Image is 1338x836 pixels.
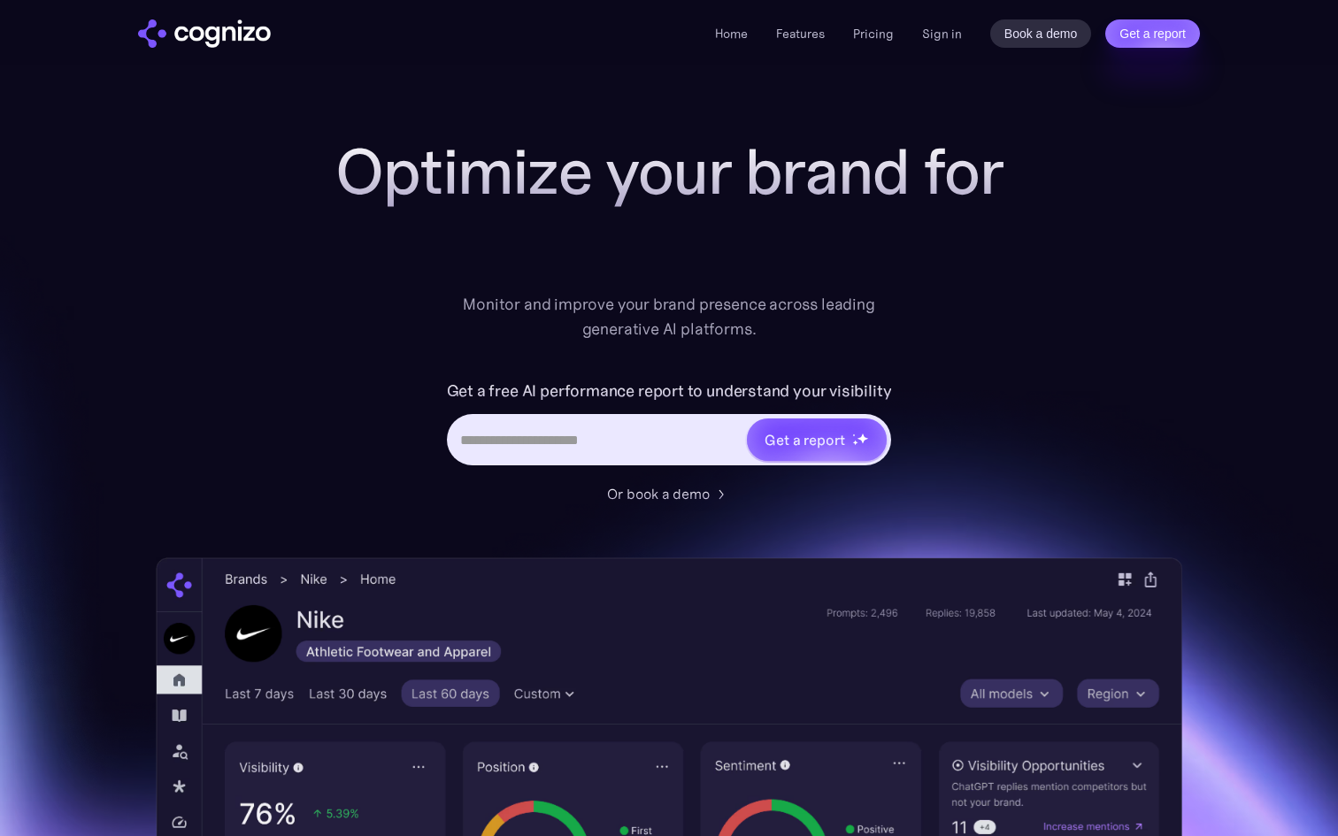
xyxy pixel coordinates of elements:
a: Or book a demo [607,483,731,504]
a: Sign in [922,23,962,44]
img: star [857,433,868,444]
div: Get a report [765,429,844,450]
img: star [852,433,855,436]
a: Get a reportstarstarstar [745,417,888,463]
label: Get a free AI performance report to understand your visibility [447,377,892,405]
a: Book a demo [990,19,1092,48]
h1: Optimize your brand for [315,136,1023,207]
div: Monitor and improve your brand presence across leading generative AI platforms. [451,292,887,341]
a: Pricing [853,26,894,42]
a: Home [715,26,748,42]
img: cognizo logo [138,19,271,48]
a: Get a report [1105,19,1200,48]
a: Features [776,26,825,42]
div: Or book a demo [607,483,710,504]
a: home [138,19,271,48]
img: star [852,440,858,446]
form: Hero URL Input Form [447,377,892,474]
